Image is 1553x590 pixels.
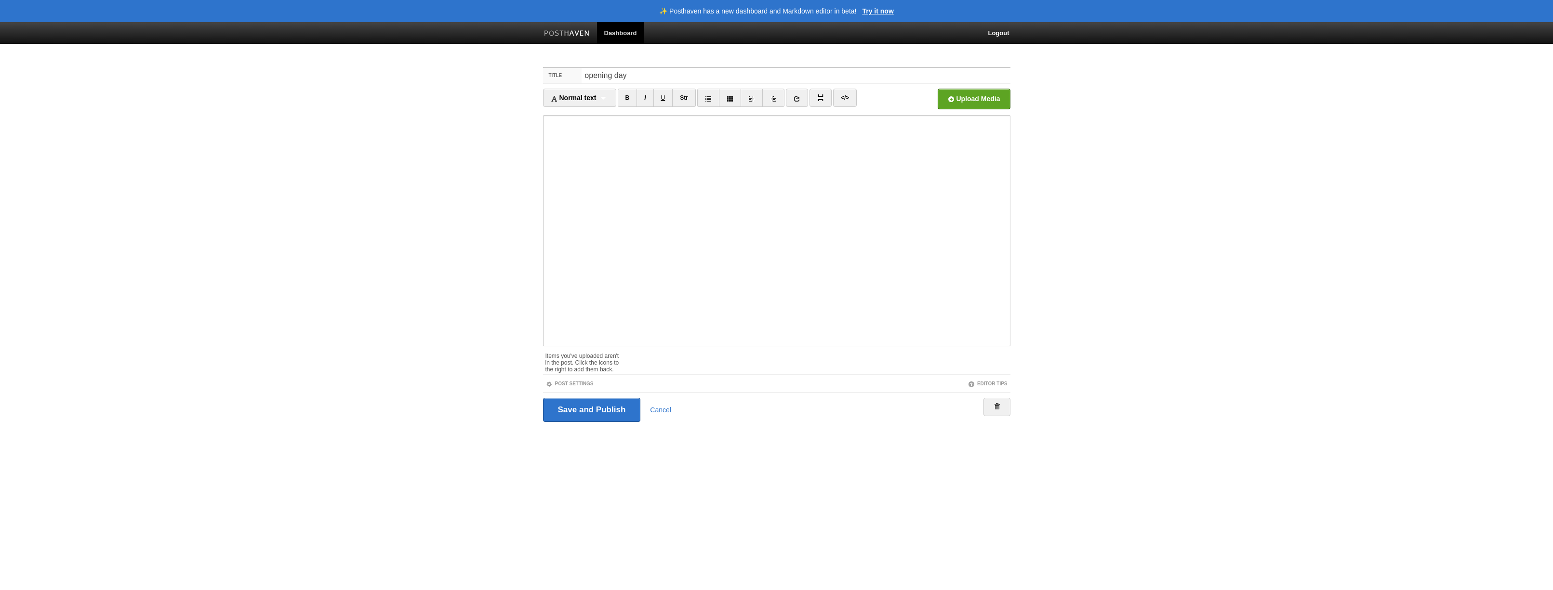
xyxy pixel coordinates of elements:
a: I [637,89,653,107]
a: Try it now [862,8,893,14]
a: Str [672,89,696,107]
img: Posthaven-bar [544,30,590,38]
del: Str [680,94,688,101]
div: Items you've uploaded aren't in the post. Click the icons to the right to add them back. [545,348,623,373]
label: Title [543,68,582,83]
a: U [653,89,673,107]
a: Logout [981,22,1016,44]
header: ✨ Posthaven has a new dashboard and Markdown editor in beta! [659,8,856,14]
input: Save and Publish [543,398,641,422]
a: Cancel [650,406,671,414]
img: pagebreak-icon.png [817,94,824,101]
span: Normal text [551,94,597,102]
a: Editor Tips [968,381,1008,386]
a: B [618,89,637,107]
a: </> [833,89,857,107]
a: Dashboard [597,22,644,44]
a: Post Settings [546,381,594,386]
